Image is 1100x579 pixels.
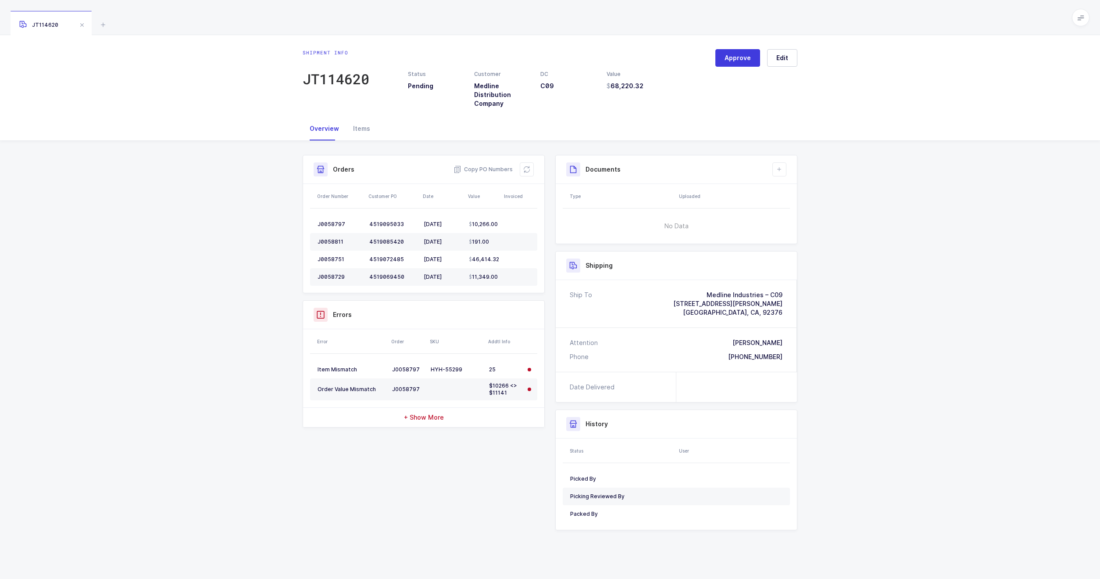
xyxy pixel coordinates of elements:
[586,165,621,174] h3: Documents
[424,221,462,228] div: [DATE]
[469,273,498,281] span: 11,349.00
[488,338,521,345] div: Addtl Info
[767,49,797,67] button: Edit
[303,408,544,427] div: + Show More
[474,70,530,78] div: Customer
[728,352,782,361] div: [PHONE_NUMBER]
[317,338,386,345] div: Error
[369,238,417,245] div: 4519085420
[408,70,464,78] div: Status
[19,22,58,28] span: JT114620
[369,221,417,228] div: 4519095033
[586,261,613,270] h3: Shipping
[318,238,362,245] div: J0058811
[673,299,782,308] div: [STREET_ADDRESS][PERSON_NAME]
[570,447,674,454] div: Status
[715,49,760,67] button: Approve
[570,383,618,392] div: Date Delivered
[333,165,354,174] h3: Orders
[303,117,346,140] div: Overview
[776,54,788,62] span: Edit
[504,193,535,200] div: Invoiced
[318,273,362,281] div: J0058729
[391,338,425,345] div: Order
[318,256,362,263] div: J0058751
[369,273,417,281] div: 4519069450
[431,366,482,373] div: HYH-55299
[725,54,751,62] span: Approve
[333,310,352,319] h3: Errors
[570,352,589,361] div: Phone
[469,221,498,228] span: 10,266.00
[679,193,787,200] div: Uploaded
[454,165,513,174] button: Copy PO Numbers
[489,382,521,396] div: $10266 <> $11141
[430,338,483,345] div: SKU
[540,82,596,90] h3: C09
[392,366,424,373] div: J0058797
[469,256,499,263] span: 46,414.32
[570,511,673,518] div: Packed By
[423,193,463,200] div: Date
[586,420,608,428] h3: History
[424,238,462,245] div: [DATE]
[424,273,462,281] div: [DATE]
[570,493,673,500] div: Picking Reviewed By
[489,366,521,373] div: 25
[683,309,782,316] span: [GEOGRAPHIC_DATA], CA, 92376
[318,366,385,373] div: Item Mismatch
[570,291,592,317] div: Ship To
[346,117,377,140] div: Items
[468,193,499,200] div: Value
[620,213,733,239] span: No Data
[368,193,418,200] div: Customer PO
[607,82,643,90] span: 68,220.32
[318,386,385,393] div: Order Value Mismatch
[673,291,782,299] div: Medline Industries – C09
[570,193,674,200] div: Type
[408,82,464,90] h3: Pending
[607,70,662,78] div: Value
[317,193,363,200] div: Order Number
[424,256,462,263] div: [DATE]
[392,386,424,393] div: J0058797
[318,221,362,228] div: J0058797
[570,338,598,347] div: Attention
[469,238,489,245] span: 191.00
[369,256,417,263] div: 4519072485
[540,70,596,78] div: DC
[303,49,369,56] div: Shipment info
[474,82,530,108] h3: Medline Distribution Company
[732,338,782,347] div: [PERSON_NAME]
[404,413,444,422] span: + Show More
[570,475,673,482] div: Picked By
[679,447,787,454] div: User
